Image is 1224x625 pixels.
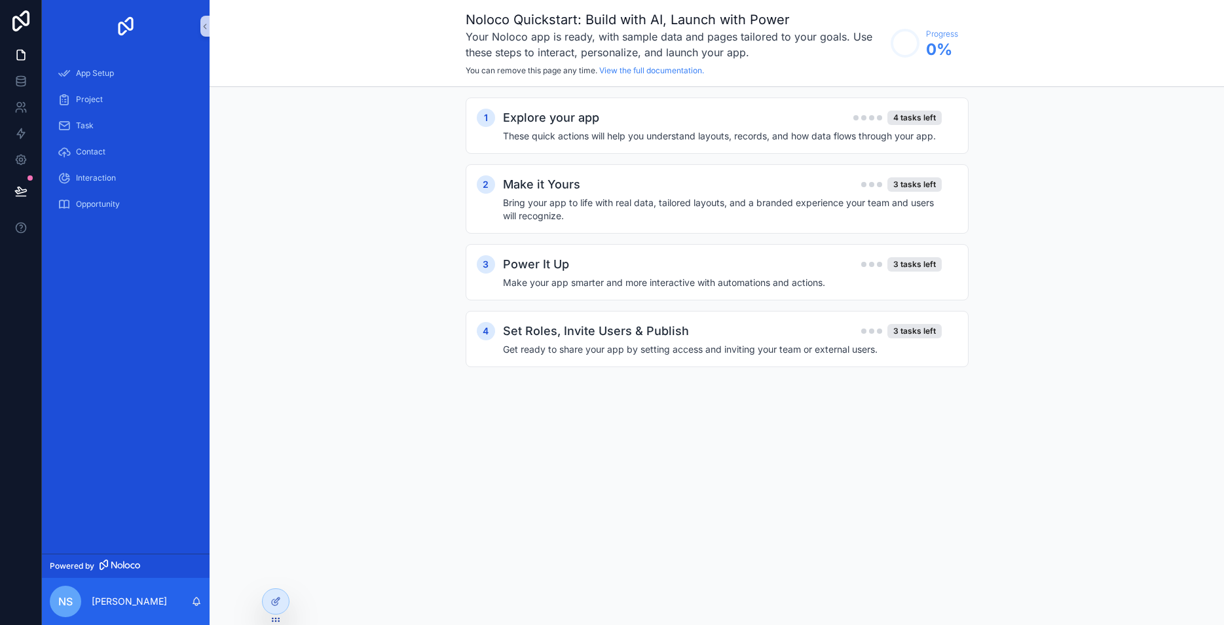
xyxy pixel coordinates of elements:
[50,114,202,137] a: Task
[50,62,202,85] a: App Setup
[926,29,958,39] span: Progress
[92,595,167,608] p: [PERSON_NAME]
[76,147,105,157] span: Contact
[466,29,884,60] h3: Your Noloco app is ready, with sample data and pages tailored to your goals. Use these steps to i...
[76,94,103,105] span: Project
[76,120,94,131] span: Task
[50,192,202,216] a: Opportunity
[50,88,202,111] a: Project
[42,554,210,578] a: Powered by
[926,39,958,60] span: 0 %
[50,561,94,571] span: Powered by
[115,16,136,37] img: App logo
[76,173,116,183] span: Interaction
[466,65,597,75] span: You can remove this page any time.
[42,52,210,233] div: scrollable content
[58,594,73,609] span: nS
[76,199,120,209] span: Opportunity
[466,10,884,29] h1: Noloco Quickstart: Build with AI, Launch with Power
[599,65,704,75] a: View the full documentation.
[50,166,202,190] a: Interaction
[50,140,202,164] a: Contact
[76,68,114,79] span: App Setup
